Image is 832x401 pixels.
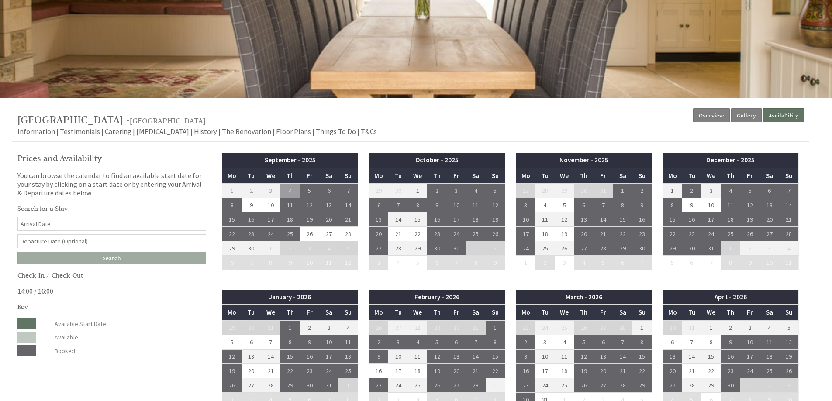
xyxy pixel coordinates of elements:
td: 29 [222,241,242,256]
td: 20 [369,227,388,241]
a: [MEDICAL_DATA] [136,127,189,136]
td: 29 [613,241,632,256]
th: Su [632,305,652,320]
th: Tu [242,305,261,320]
td: 5 [222,335,242,349]
a: Floor Plans [276,127,311,136]
th: December - 2025 [663,153,798,168]
td: 26 [740,227,760,241]
td: 3 [369,256,388,270]
td: 7 [338,183,358,198]
td: 3 [261,183,280,198]
td: 16 [632,212,652,227]
td: 24 [447,227,466,241]
td: 23 [516,320,535,335]
th: Tu [682,305,701,320]
td: 23 [242,227,261,241]
td: 10 [319,335,338,349]
td: 11 [779,256,798,270]
a: The Renovation [222,127,271,136]
td: 30 [388,183,407,198]
td: 3 [319,320,338,335]
th: Tu [242,168,261,183]
th: Fr [740,168,760,183]
td: 12 [555,212,574,227]
td: 2 [721,320,740,335]
td: 29 [555,183,574,198]
td: 31 [447,241,466,256]
td: 2 [535,256,555,270]
th: Fr [300,305,319,320]
td: 27 [760,227,779,241]
td: 24 [516,241,535,256]
td: 7 [779,183,798,198]
td: 31 [701,241,721,256]
td: 8 [261,256,280,270]
td: 2 [300,320,319,335]
td: 23 [427,227,446,241]
span: [GEOGRAPHIC_DATA] [17,113,123,127]
th: Th [427,305,446,320]
th: Th [574,305,593,320]
td: 21 [779,212,798,227]
td: 21 [338,212,358,227]
td: 4 [466,183,485,198]
td: 27 [594,320,613,335]
td: 2 [486,241,505,256]
td: 4 [760,320,779,335]
td: 6 [682,256,701,270]
td: 6 [760,183,779,198]
td: 11 [535,212,555,227]
td: 30 [663,320,682,335]
td: 4 [721,183,740,198]
th: Fr [740,305,760,320]
th: Th [280,168,300,183]
th: March - 2026 [516,290,652,305]
td: 9 [486,256,505,270]
th: Sa [466,168,485,183]
td: 1 [701,320,721,335]
td: 15 [663,212,682,227]
td: 7 [261,335,280,349]
th: Mo [369,305,388,320]
td: 5 [594,256,613,270]
th: Su [486,305,505,320]
td: 22 [663,227,682,241]
td: 7 [388,198,407,212]
th: We [701,168,721,183]
td: 25 [555,320,574,335]
th: April - 2026 [663,290,798,305]
td: 1 [466,241,485,256]
a: Availability [763,108,804,122]
input: Arrival Date [17,217,206,231]
td: 11 [721,198,740,212]
td: 11 [338,335,358,349]
td: 8 [613,198,632,212]
td: 8 [280,335,300,349]
td: 12 [338,256,358,270]
td: 1 [261,241,280,256]
td: 16 [682,212,701,227]
th: October - 2025 [369,153,505,168]
td: 28 [594,241,613,256]
td: 2 [369,335,388,349]
th: Su [338,305,358,320]
td: 7 [242,256,261,270]
th: Tu [388,305,407,320]
td: 16 [427,212,446,227]
td: 10 [447,198,466,212]
td: 4 [388,256,407,270]
td: 9 [682,198,701,212]
td: 3 [447,183,466,198]
a: Things To Do [316,127,356,136]
td: 5 [338,241,358,256]
td: 30 [242,320,261,335]
td: 29 [369,183,388,198]
td: 23 [682,227,701,241]
th: Su [486,168,505,183]
th: Th [574,168,593,183]
td: 14 [779,198,798,212]
td: 1 [632,320,652,335]
h2: Prices and Availability [17,153,206,163]
td: 20 [760,212,779,227]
